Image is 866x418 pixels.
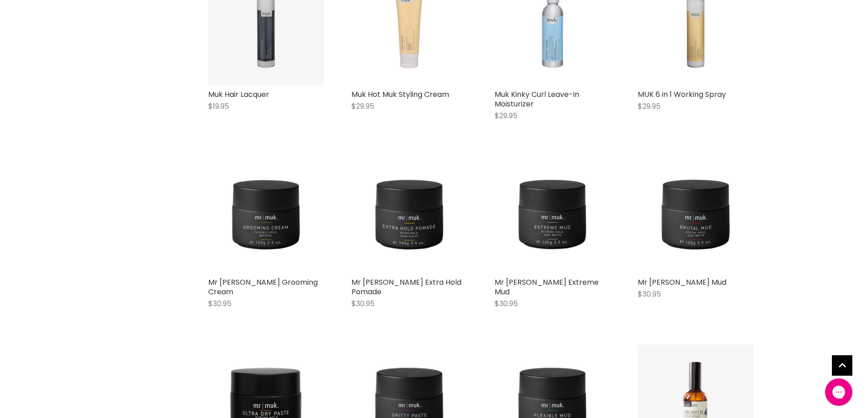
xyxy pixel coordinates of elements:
span: $30.95 [495,298,518,309]
span: $29.95 [495,111,517,121]
a: Muk Hair Lacquer [208,89,269,100]
span: $30.95 [638,289,661,299]
iframe: Gorgias live chat messenger [821,375,857,409]
span: $19.95 [208,101,229,111]
img: Mr Muk Extreme Mud [495,157,611,273]
span: $30.95 [208,298,231,309]
span: $29.95 [638,101,661,111]
img: Mr Muk Grooming Cream [208,157,324,273]
a: MUK 6 in 1 Working Spray [638,89,726,100]
span: $29.95 [351,101,374,111]
a: Mr [PERSON_NAME] Extra Hold Pomade [351,277,461,297]
a: Mr [PERSON_NAME] Grooming Cream [208,277,318,297]
span: $30.95 [351,298,375,309]
a: Muk Kinky Curl Leave-In Moisturizer [495,89,579,109]
a: Mr [PERSON_NAME] Extreme Mud [495,277,599,297]
img: Mr Muk Brutal Mud [638,157,754,273]
a: Muk Hot Muk Styling Cream [351,89,449,100]
a: Mr [PERSON_NAME] Mud [638,277,726,287]
img: Mr Muk Extra Hold Pomade [351,157,467,273]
